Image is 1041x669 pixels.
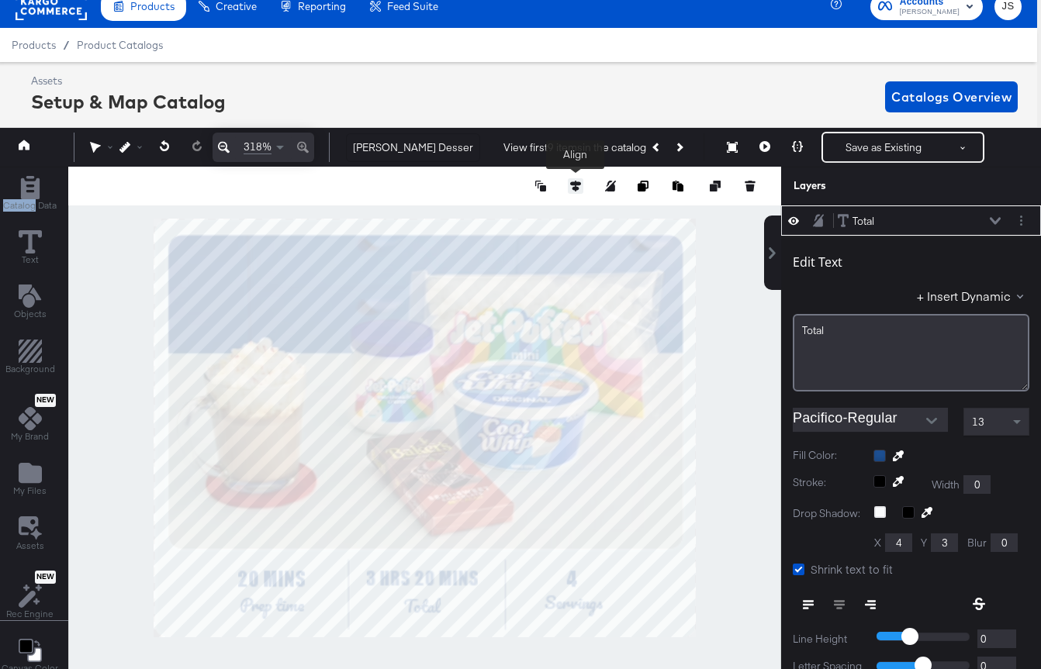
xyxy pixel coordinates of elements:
span: Assets [16,540,44,552]
span: Catalog Data [3,199,57,212]
button: Text [9,227,51,271]
div: Edit Text [793,254,842,270]
button: Add Files [4,457,56,502]
span: Text [22,253,39,266]
button: Next Product [668,133,690,161]
span: Shrink text to fit [811,561,893,577]
div: Layers [794,178,952,193]
label: Line Height [793,632,865,647]
span: My Files [13,485,47,497]
span: New [35,572,56,582]
label: Fill Color: [793,448,862,463]
span: My Brand [11,430,49,443]
span: Objects [14,308,47,320]
div: Total [853,214,874,229]
div: View first 9 items in the catalog [503,140,646,155]
svg: Copy image [638,181,648,191]
svg: Paste image [673,181,683,191]
button: Copy image [638,178,653,194]
button: Paste image [673,178,688,194]
span: Total [802,323,824,337]
button: + Insert Dynamic [917,288,1029,304]
label: X [874,536,881,550]
label: Blur [967,536,987,550]
span: New [35,395,56,405]
button: NewMy Brand [2,390,58,447]
button: Assets [7,512,54,557]
label: Drop Shadow: [793,506,863,521]
span: [PERSON_NAME] [900,6,960,19]
div: Assets [31,74,226,88]
button: Layer Options [1013,212,1029,229]
button: Open [920,409,943,433]
span: Background [5,363,55,375]
span: Catalogs Overview [891,86,1012,108]
div: Setup & Map Catalog [31,88,226,115]
span: / [56,39,77,51]
label: Width [932,478,960,492]
label: Stroke: [793,475,862,494]
span: Rec Engine [6,608,54,620]
button: Total [837,213,875,229]
button: Add Text [5,281,56,326]
button: Previous Product [646,133,668,161]
button: Save as Existing [823,133,944,161]
button: Catalogs Overview [885,81,1018,112]
span: Products [12,39,56,51]
span: 13 [972,415,984,429]
label: Y [921,536,927,550]
a: Product Catalogs [77,39,163,51]
span: 318% [244,140,271,154]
